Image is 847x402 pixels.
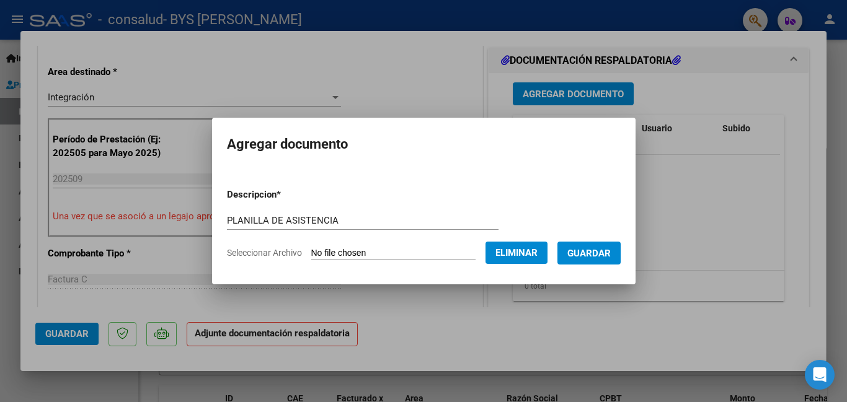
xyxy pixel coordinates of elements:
[557,242,621,264] button: Guardar
[227,188,345,202] p: Descripcion
[567,248,611,259] span: Guardar
[495,247,538,258] span: Eliminar
[805,360,835,390] div: Open Intercom Messenger
[227,248,302,258] span: Seleccionar Archivo
[227,133,621,156] h2: Agregar documento
[486,242,548,264] button: Eliminar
